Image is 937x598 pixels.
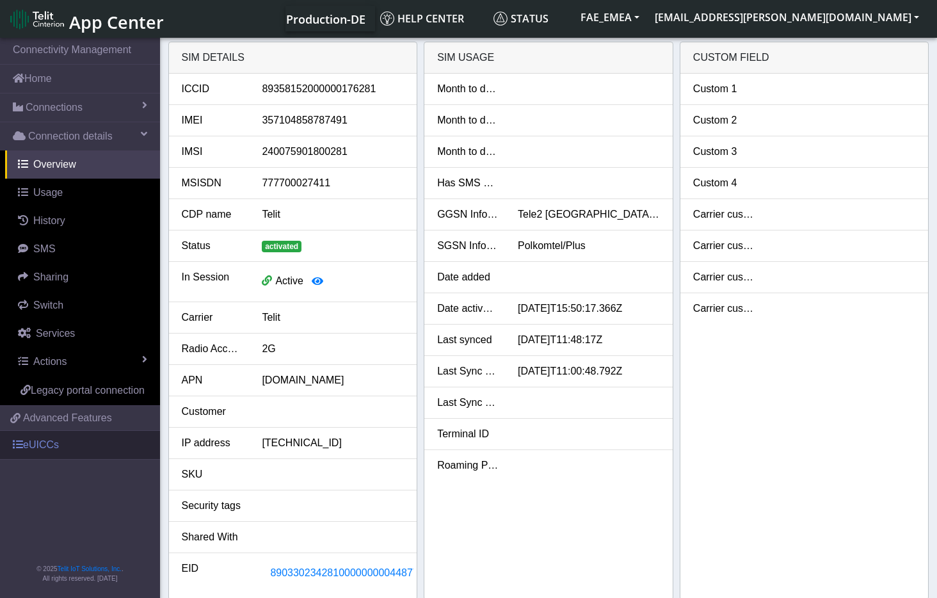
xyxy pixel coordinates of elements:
button: [EMAIL_ADDRESS][PERSON_NAME][DOMAIN_NAME] [647,6,927,29]
div: Month to date data [428,81,508,97]
div: Roaming Profile [428,458,508,473]
span: History [33,215,65,226]
div: In Session [172,270,253,294]
div: 240075901800281 [252,144,413,159]
div: Polkomtel/Plus [508,238,669,254]
div: APN [172,373,253,388]
span: Help center [380,12,464,26]
div: Custom 1 [684,81,764,97]
div: GGSN Information [428,207,508,222]
img: logo-telit-cinterion-gw-new.png [10,9,64,29]
span: Usage [33,187,63,198]
div: [DOMAIN_NAME] [252,373,413,388]
div: Custom 4 [684,175,764,191]
div: Customer [172,404,253,419]
div: Date activated [428,301,508,316]
div: Carrier custom 1 [684,207,764,222]
div: IMEI [172,113,253,128]
div: 2G [252,341,413,357]
div: EID [172,561,253,585]
a: Your current platform instance [285,6,365,31]
a: Sharing [5,263,160,291]
div: MSISDN [172,175,253,191]
div: SKU [172,467,253,482]
span: 89033023428100000000044877481843 [270,567,452,578]
div: SIM details [169,42,417,74]
a: Help center [375,6,488,31]
div: IP address [172,435,253,451]
span: activated [262,241,301,252]
div: [DATE]T11:00:48.792Z [508,364,669,379]
span: Advanced Features [23,410,112,426]
img: status.svg [493,12,508,26]
a: Telit IoT Solutions, Inc. [58,565,122,572]
button: View session details [303,270,332,294]
div: Shared With [172,529,253,545]
div: SIM usage [424,42,673,74]
div: Carrier custom 3 [684,270,764,285]
div: Status [172,238,253,254]
div: 89358152000000176281 [252,81,413,97]
span: Services [36,328,75,339]
div: Telit [252,207,413,222]
div: Security tags [172,498,253,513]
div: Carrier custom 4 [684,301,764,316]
a: Overview [5,150,160,179]
div: [DATE]T11:48:17Z [508,332,669,348]
div: CDP name [172,207,253,222]
a: App Center [10,5,162,33]
span: Status [493,12,549,26]
div: Terminal ID [428,426,508,442]
div: Custom 3 [684,144,764,159]
span: Actions [33,356,67,367]
div: Custom field [680,42,929,74]
div: Last Sync Data Usage [428,364,508,379]
div: [TECHNICAL_ID] [252,435,413,451]
span: Overview [33,159,76,170]
div: Has SMS Usage [428,175,508,191]
div: Telit [252,310,413,325]
div: Last synced [428,332,508,348]
a: Switch [5,291,160,319]
div: Month to date SMS [428,113,508,128]
div: Carrier [172,310,253,325]
button: 89033023428100000000044877481843 [262,561,461,585]
div: Date added [428,270,508,285]
span: Sharing [33,271,68,282]
div: Radio Access Tech [172,341,253,357]
div: SGSN Information [428,238,508,254]
button: FAE_EMEA [573,6,647,29]
div: Tele2 [GEOGRAPHIC_DATA] AB [508,207,669,222]
span: SMS [33,243,56,254]
div: IMSI [172,144,253,159]
div: Custom 2 [684,113,764,128]
div: ICCID [172,81,253,97]
span: Active [275,275,303,286]
div: Last Sync SMS Usage [428,395,508,410]
a: Usage [5,179,160,207]
span: Switch [33,300,63,311]
span: Legacy portal connection [31,385,145,396]
div: [DATE]T15:50:17.366Z [508,301,669,316]
div: Carrier custom 2 [684,238,764,254]
span: Production-DE [286,12,365,27]
span: Connection details [28,129,113,144]
img: knowledge.svg [380,12,394,26]
a: Services [5,319,160,348]
a: Status [488,6,573,31]
span: Connections [26,100,83,115]
div: Month to date voice [428,144,508,159]
div: 777700027411 [252,175,413,191]
div: 357104858787491 [252,113,413,128]
span: App Center [69,10,164,34]
a: Actions [5,348,160,376]
a: History [5,207,160,235]
a: SMS [5,235,160,263]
